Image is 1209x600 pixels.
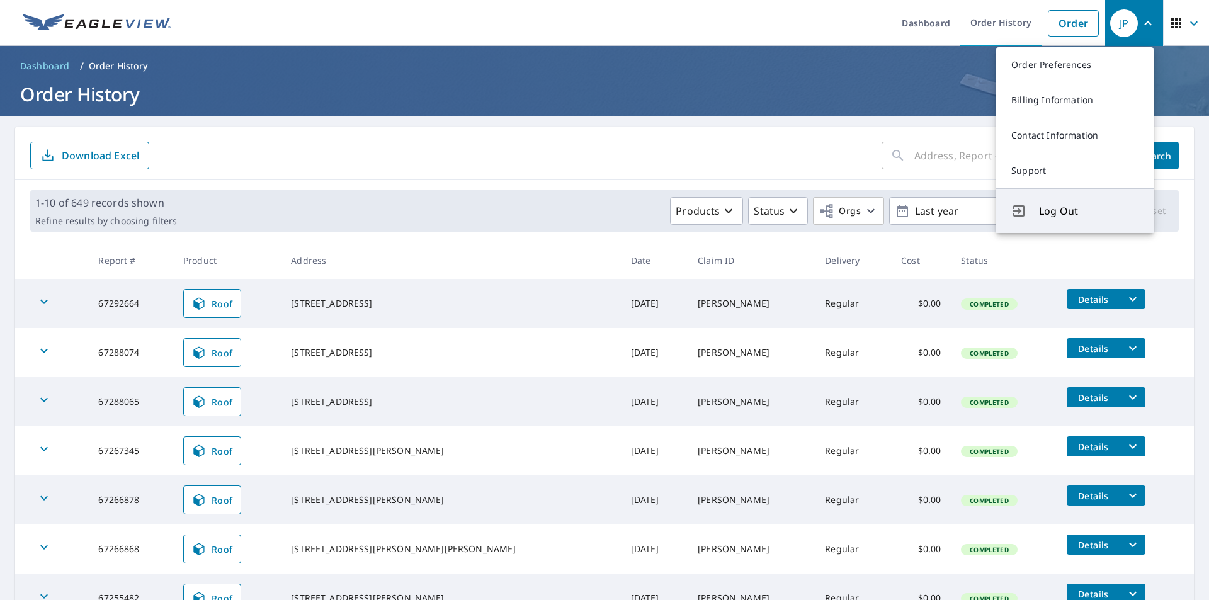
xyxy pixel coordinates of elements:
td: 67288065 [88,377,173,426]
button: Download Excel [30,142,149,169]
a: Roof [183,436,241,465]
td: Regular [815,524,891,574]
td: $0.00 [891,328,951,377]
td: [DATE] [621,475,688,524]
td: [PERSON_NAME] [688,524,815,574]
p: Refine results by choosing filters [35,215,177,227]
td: $0.00 [891,377,951,426]
td: [DATE] [621,377,688,426]
button: detailsBtn-67266868 [1067,535,1120,555]
span: Completed [962,398,1016,407]
nav: breadcrumb [15,56,1194,76]
p: Order History [89,60,148,72]
a: Billing Information [996,82,1154,118]
th: Product [173,242,281,279]
td: [PERSON_NAME] [688,426,815,475]
button: filesDropdownBtn-67292664 [1120,289,1145,309]
button: detailsBtn-67288065 [1067,387,1120,407]
td: $0.00 [891,426,951,475]
td: 67266878 [88,475,173,524]
button: Last year [889,197,1078,225]
div: [STREET_ADDRESS] [291,346,610,359]
th: Claim ID [688,242,815,279]
span: Dashboard [20,60,70,72]
button: Products [670,197,743,225]
th: Date [621,242,688,279]
td: Regular [815,377,891,426]
td: [DATE] [621,426,688,475]
span: Details [1074,539,1112,551]
td: [DATE] [621,279,688,328]
button: detailsBtn-67267345 [1067,436,1120,456]
span: Search [1144,150,1169,162]
th: Cost [891,242,951,279]
span: Completed [962,447,1016,456]
li: / [80,59,84,74]
a: Dashboard [15,56,75,76]
td: Regular [815,328,891,377]
span: Roof [191,394,233,409]
td: Regular [815,475,891,524]
span: Details [1074,588,1112,600]
th: Address [281,242,620,279]
span: Details [1074,342,1112,354]
td: [PERSON_NAME] [688,279,815,328]
span: Orgs [819,203,861,219]
a: Support [996,153,1154,188]
span: Roof [191,492,233,507]
button: filesDropdownBtn-67266878 [1120,485,1145,506]
td: 67266868 [88,524,173,574]
td: 67288074 [88,328,173,377]
p: Download Excel [62,149,139,162]
td: [PERSON_NAME] [688,475,815,524]
th: Report # [88,242,173,279]
h1: Order History [15,81,1194,107]
span: Roof [191,541,233,557]
span: Completed [962,496,1016,505]
button: filesDropdownBtn-67266868 [1120,535,1145,555]
button: detailsBtn-67292664 [1067,289,1120,309]
span: Roof [191,345,233,360]
button: filesDropdownBtn-67288065 [1120,387,1145,407]
div: JP [1110,9,1138,37]
td: 67267345 [88,426,173,475]
td: Regular [815,279,891,328]
div: [STREET_ADDRESS] [291,297,610,310]
td: [PERSON_NAME] [688,328,815,377]
span: Details [1074,441,1112,453]
span: Completed [962,300,1016,308]
button: detailsBtn-67266878 [1067,485,1120,506]
button: filesDropdownBtn-67267345 [1120,436,1145,456]
span: Log Out [1039,203,1138,218]
img: EV Logo [23,14,171,33]
button: filesDropdownBtn-67288074 [1120,338,1145,358]
a: Roof [183,289,241,318]
td: $0.00 [891,279,951,328]
button: detailsBtn-67288074 [1067,338,1120,358]
p: Last year [910,200,1057,222]
th: Delivery [815,242,891,279]
div: [STREET_ADDRESS][PERSON_NAME] [291,494,610,506]
span: Roof [191,443,233,458]
button: Status [748,197,808,225]
a: Roof [183,338,241,367]
span: Details [1074,490,1112,502]
a: Order Preferences [996,47,1154,82]
span: Completed [962,545,1016,554]
input: Address, Report #, Claim ID, etc. [914,138,1123,173]
span: Completed [962,349,1016,358]
td: [PERSON_NAME] [688,377,815,426]
th: Status [951,242,1057,279]
div: [STREET_ADDRESS] [291,395,610,408]
p: Products [676,203,720,218]
td: $0.00 [891,524,951,574]
div: [STREET_ADDRESS][PERSON_NAME][PERSON_NAME] [291,543,610,555]
span: Details [1074,392,1112,404]
a: Roof [183,387,241,416]
td: [DATE] [621,524,688,574]
p: Status [754,203,785,218]
p: 1-10 of 649 records shown [35,195,177,210]
a: Roof [183,535,241,563]
a: Contact Information [996,118,1154,153]
div: [STREET_ADDRESS][PERSON_NAME] [291,444,610,457]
